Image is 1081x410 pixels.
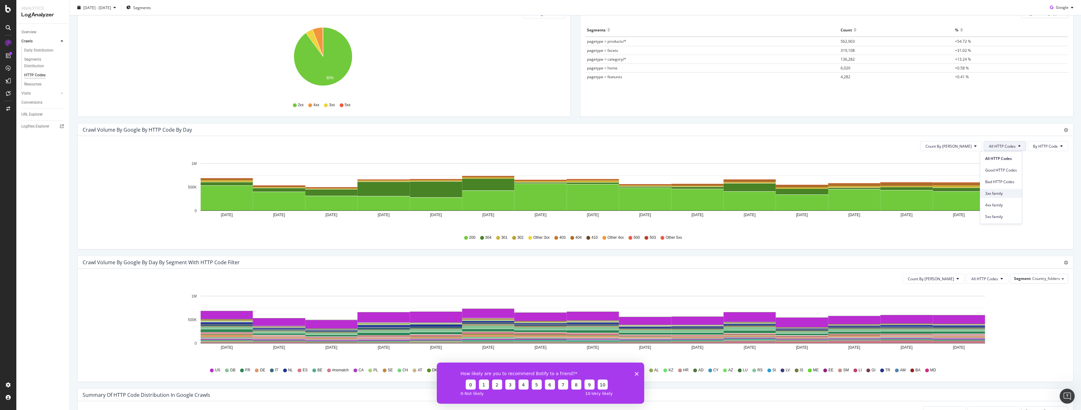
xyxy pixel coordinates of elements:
[575,235,582,240] span: 404
[989,144,1016,149] span: All HTTP Codes
[915,368,920,373] span: BA
[273,213,285,217] text: [DATE]
[21,90,59,97] a: Visits
[482,213,494,217] text: [DATE]
[587,57,626,62] span: pagetype = category/*
[83,5,111,10] span: [DATE] - [DATE]
[843,368,849,373] span: SM
[1047,3,1076,13] button: Google
[326,76,334,80] text: 90%
[21,111,65,118] a: URL Explorer
[359,368,364,373] span: CA
[654,368,659,373] span: AL
[930,368,936,373] span: MD
[260,368,265,373] span: DE
[345,102,351,108] span: 5xx
[326,345,337,350] text: [DATE]
[841,25,852,35] div: Count
[133,5,151,10] span: Segments
[955,39,971,44] span: +54.72 %
[378,213,390,217] text: [DATE]
[953,345,965,350] text: [DATE]
[21,5,64,11] div: Analytics
[587,25,606,35] div: Segments
[587,65,617,71] span: pagetype = home
[828,368,833,373] span: EE
[517,235,524,240] span: 302
[634,235,640,240] span: 500
[437,363,644,404] iframe: Survey from Botify
[841,39,855,44] span: 562,903
[373,368,378,373] span: PL
[908,276,954,282] span: Count By Day
[668,368,673,373] span: KZ
[985,214,1017,220] span: 5xx family
[188,185,197,189] text: 500K
[713,368,719,373] span: CY
[501,235,508,240] span: 301
[482,345,494,350] text: [DATE]
[24,72,46,79] div: HTTP Codes
[21,38,33,45] div: Crawls
[83,392,210,398] div: Summary of HTTP Code Distribution in google crawls
[786,368,790,373] span: LV
[985,167,1017,173] span: Good HTTP Codes
[430,345,442,350] text: [DATE]
[1060,389,1075,404] iframe: Intercom live chat
[21,123,65,130] a: Logfiles Explorer
[639,213,651,217] text: [DATE]
[24,47,65,54] a: Daily Distribution
[966,274,1008,284] button: All HTTP Codes
[83,156,1063,229] div: A chart.
[21,29,65,36] a: Overview
[215,368,220,373] span: US
[303,368,308,373] span: ES
[841,65,850,71] span: 6,020
[1032,276,1060,281] span: Country_folders
[24,81,41,88] div: Resources
[83,127,192,133] div: Crawl Volume by google by HTTP Code by Day
[21,11,64,19] div: LogAnalyzer
[796,213,808,217] text: [DATE]
[859,368,862,373] span: LI
[728,368,733,373] span: AZ
[953,213,965,217] text: [DATE]
[985,156,1017,161] span: All HTTP Codes
[955,25,958,35] div: %
[326,213,337,217] text: [DATE]
[21,90,31,97] div: Visits
[683,368,689,373] span: HR
[743,368,748,373] span: LU
[83,289,1063,362] svg: A chart.
[955,48,971,53] span: +31.02 %
[275,368,278,373] span: IT
[313,102,319,108] span: 4xx
[221,345,233,350] text: [DATE]
[650,235,656,240] span: 503
[485,235,491,240] span: 304
[772,368,776,373] span: SI
[1056,5,1068,10] span: Google
[1064,260,1068,265] div: gear
[378,345,390,350] text: [DATE]
[744,345,756,350] text: [DATE]
[757,368,763,373] span: RS
[298,102,304,108] span: 2xx
[83,24,563,96] svg: A chart.
[955,74,969,79] span: +0.41 %
[925,144,972,149] span: Count By Day
[639,345,651,350] text: [DATE]
[288,368,293,373] span: NL
[535,345,546,350] text: [DATE]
